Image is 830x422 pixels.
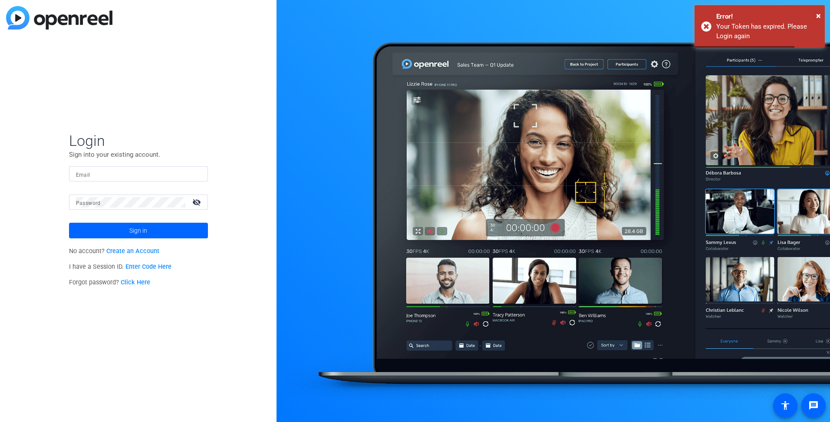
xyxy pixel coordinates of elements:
[106,247,159,255] a: Create an Account
[69,279,151,286] span: Forgot password?
[69,263,172,270] span: I have a Session ID.
[76,172,90,178] mat-label: Email
[816,9,821,22] button: Close
[816,10,821,21] span: ×
[187,196,208,208] mat-icon: visibility_off
[716,12,818,22] div: Error!
[69,132,208,150] span: Login
[69,247,160,255] span: No account?
[6,6,112,30] img: blue-gradient.svg
[69,223,208,238] button: Sign in
[780,400,790,411] mat-icon: accessibility
[69,150,208,159] p: Sign into your existing account.
[121,279,150,286] a: Click Here
[808,400,819,411] mat-icon: message
[716,22,818,41] div: Your Token has expired. Please Login again
[125,263,171,270] a: Enter Code Here
[76,169,201,179] input: Enter Email Address
[129,220,147,241] span: Sign in
[76,200,101,206] mat-label: Password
